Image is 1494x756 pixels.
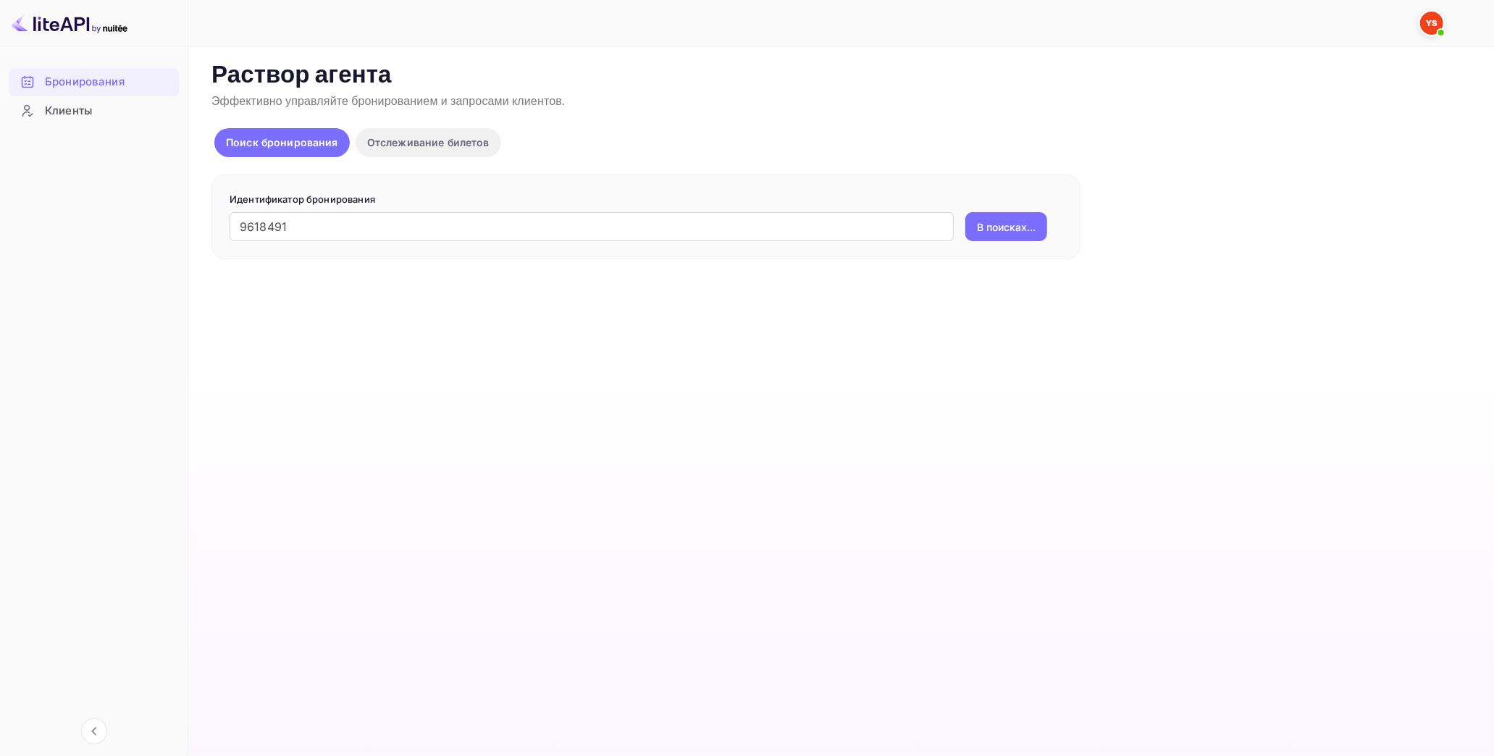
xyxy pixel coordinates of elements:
ya-tr-span: В поисках... [977,219,1036,235]
input: Введите идентификатор бронирования (например, 63782194) [230,212,954,241]
img: Служба Поддержки Яндекса [1420,12,1443,35]
img: Логотип LiteAPI [12,12,127,35]
ya-tr-span: Раствор агента [211,60,392,91]
button: В поисках... [965,212,1047,241]
div: Бронирования [9,68,179,96]
a: Бронирования [9,68,179,95]
ya-tr-span: Клиенты [45,103,92,119]
button: Свернуть навигацию [81,718,107,744]
ya-tr-span: Идентификатор бронирования [230,193,375,205]
ya-tr-span: Бронирования [45,74,125,91]
ya-tr-span: Поиск бронирования [226,136,338,148]
ya-tr-span: Эффективно управляйте бронированием и запросами клиентов. [211,94,565,109]
a: Клиенты [9,97,179,124]
ya-tr-span: Отслеживание билетов [367,136,490,148]
div: Клиенты [9,97,179,125]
